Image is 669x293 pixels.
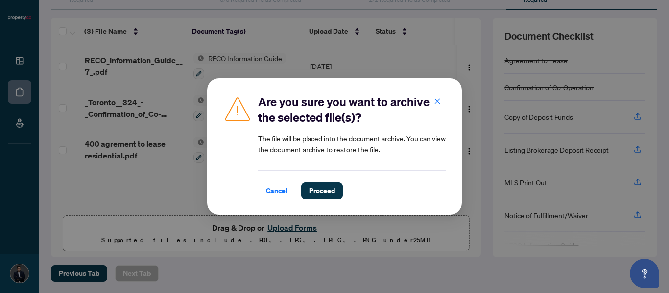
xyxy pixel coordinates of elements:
img: Caution Icon [223,94,252,123]
span: close [434,98,441,105]
button: Cancel [258,182,295,199]
button: Proceed [301,182,343,199]
span: Cancel [266,183,287,199]
h2: Are you sure you want to archive the selected file(s)? [258,94,446,125]
span: Proceed [309,183,335,199]
button: Open asap [630,259,659,288]
article: The file will be placed into the document archive. You can view the document archive to restore t... [258,133,446,155]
